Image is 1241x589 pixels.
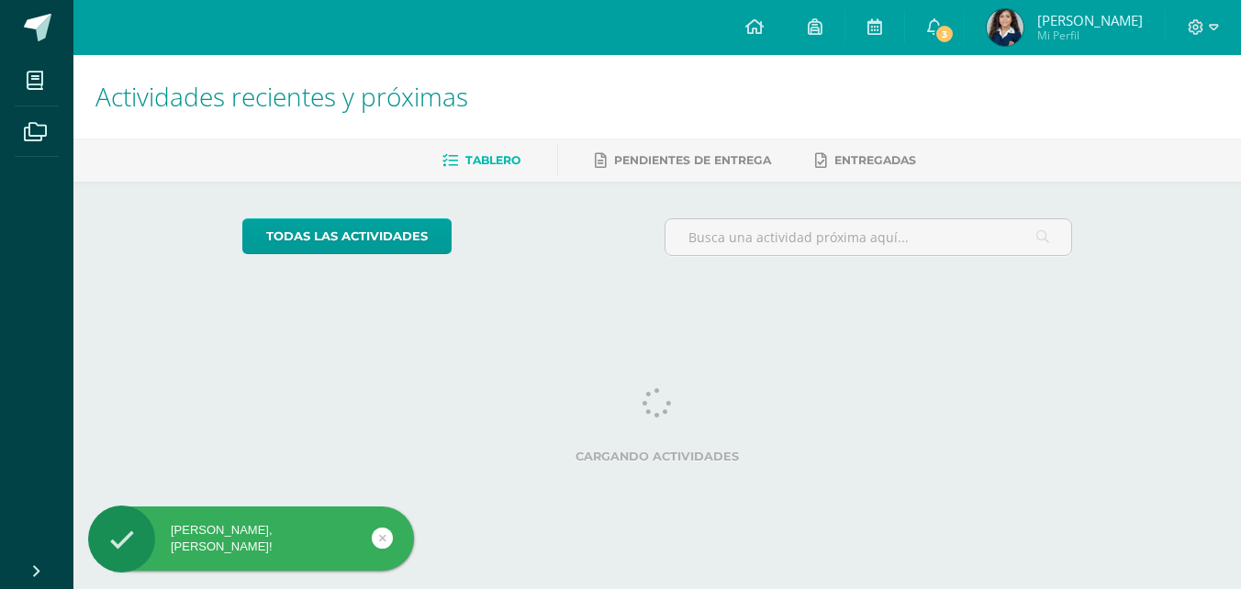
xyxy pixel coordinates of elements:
[665,219,1072,255] input: Busca una actividad próxima aquí...
[95,79,468,114] span: Actividades recientes y próximas
[88,522,414,555] div: [PERSON_NAME], [PERSON_NAME]!
[465,153,520,167] span: Tablero
[1037,11,1143,29] span: [PERSON_NAME]
[1037,28,1143,43] span: Mi Perfil
[614,153,771,167] span: Pendientes de entrega
[834,153,916,167] span: Entregadas
[987,9,1023,46] img: fa1fc370ea58d5986fa3b91df9cbfa34.png
[442,146,520,175] a: Tablero
[242,218,452,254] a: todas las Actividades
[815,146,916,175] a: Entregadas
[934,24,955,44] span: 3
[595,146,771,175] a: Pendientes de entrega
[242,450,1073,463] label: Cargando actividades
